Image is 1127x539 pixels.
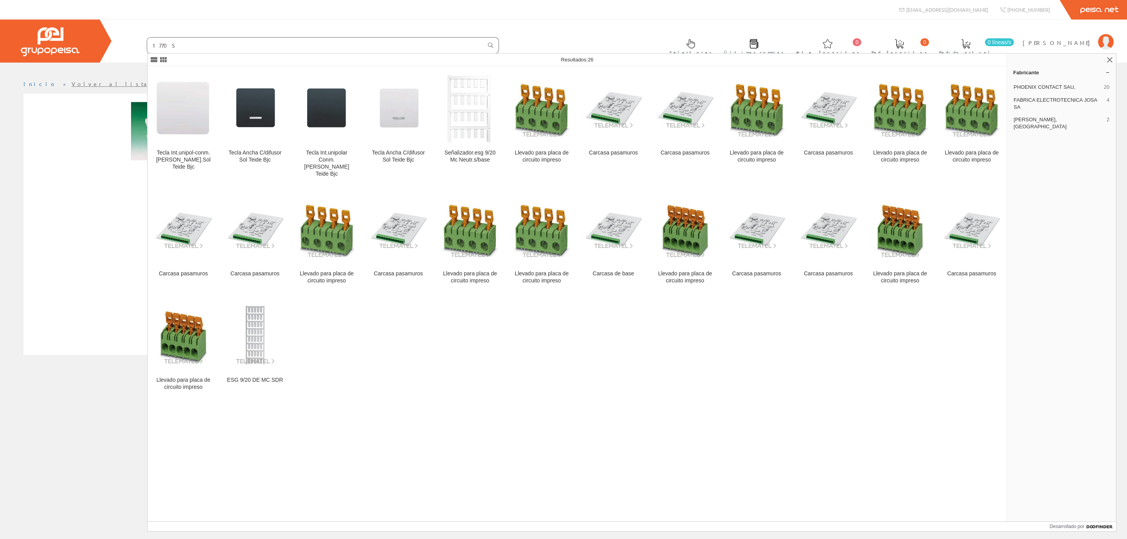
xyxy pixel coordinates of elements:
[23,80,57,87] a: Inicio
[799,88,858,128] img: Carcasa pasamuros
[936,187,1007,293] a: Carcasa pasamuros Carcasa pasamuros
[716,32,788,59] a: Últimas compras
[936,66,1007,187] a: Llevado para placa de circuito impreso Llevado para placa de circuito impreso
[584,88,643,128] img: Carcasa pasamuros
[650,187,721,293] a: Llevado para placa de circuito impreso Llevado para placa de circuito impreso
[297,79,356,137] img: Tecla Int.unipolar Conm.cruz Sol Teide Bjc
[512,79,571,137] img: Llevado para placa de circuito impreso
[1014,97,1097,110] font: FABRICA ELECTROTECNICA JOSA SA
[578,66,649,187] a: Carcasa pasamuros Carcasa pasamuros
[662,32,716,59] a: Selectores
[871,199,929,258] img: Llevado para placa de circuito impreso
[229,149,281,163] font: Tecla Ancha C/difusor Sol Teide Bjc
[1014,117,1066,129] font: [PERSON_NAME], [GEOGRAPHIC_DATA]
[988,39,1011,45] font: 0 líneas/s
[864,187,936,293] a: Llevado para placa de circuito impreso Llevado para placa de circuito impreso
[942,208,1001,249] img: Carcasa pasamuros
[864,66,936,187] a: Llevado para placa de circuito impreso Llevado para placa de circuito impreso
[515,149,569,163] font: Llevado para placa de circuito impreso
[363,187,434,293] a: Carcasa pasamuros Carcasa pasamuros
[444,73,496,143] img: Señalizador.esg 9/20 Mc Neutr.s/base
[584,208,643,249] img: Carcasa de base
[506,187,577,293] a: Llevado para placa de circuito impreso Llevado para placa de circuito impreso
[588,57,593,63] font: 26
[593,270,634,277] font: Carcasa de base
[1014,84,1075,90] font: PHOENIX CONTACT SAU,
[799,208,858,249] img: Carcasa pasamuros
[658,270,712,284] font: Llevado para placa de circuito impreso
[304,149,349,177] font: Tecla Int.unipolar Conm.[PERSON_NAME] Teide Bjc
[589,149,638,156] font: Carcasa pasamuros
[724,49,784,55] font: Últimas compras
[727,208,786,249] img: Carcasa pasamuros
[1007,66,1116,79] a: Fabricante
[374,270,423,277] font: Carcasa pasamuros
[226,306,284,365] img: ESG 9/20 DE MC SDR
[154,208,212,249] img: Carcasa pasamuros
[220,66,291,187] a: Tecla Ancha C/difusor Sol Teide Bjc Tecla Ancha C/difusor Sol Teide Bjc
[515,270,569,284] font: Llevado para placa de circuito impreso
[512,199,571,258] img: Llevado para placa de circuito impreso
[445,149,496,163] font: Señalizador.esg 9/20 Mc Neutr.s/base
[156,149,211,170] font: Tecla Int.unipol-conm.[PERSON_NAME].Sol Teide Bjc
[1107,117,1109,122] font: 2
[730,149,784,163] font: Llevado para placa de circuito impreso
[506,66,577,187] a: Llevado para placa de circuito impreso Llevado para placa de circuito impreso
[1023,32,1114,40] a: [PERSON_NAME]
[291,66,362,187] a: Tecla Int.unipolar Conm.cruz Sol Teide Bjc Tecla Int.unipolar Conm.[PERSON_NAME] Teide Bjc
[1050,522,1116,531] a: Desarrollado por
[561,57,588,63] font: Resultados:
[131,102,189,160] img: Foto artículo Pulsador Sol Teide Bjc (150x150)
[804,149,853,156] font: Carcasa pasamuros
[220,294,291,400] a: ESG 9/20 DE MC SDR ESG 9/20 DE MC SDR
[291,187,362,293] a: Llevado para placa de circuito impreso Llevado para placa de circuito impreso
[148,187,219,293] a: Carcasa pasamuros Carcasa pasamuros
[159,270,208,277] font: Carcasa pasamuros
[670,49,712,55] font: Selectores
[1107,97,1109,103] font: 4
[220,187,291,293] a: Carcasa pasamuros Carcasa pasamuros
[1050,524,1084,529] font: Desarrollado por
[721,66,792,187] a: Llevado para placa de circuito impreso Llevado para placa de circuito impreso
[650,66,721,187] a: Carcasa pasamuros Carcasa pasamuros
[441,199,499,258] img: Llevado para placa de circuito impreso
[656,88,715,128] img: Carcasa pasamuros
[939,49,992,55] font: Pedido actual
[443,270,497,284] font: Llevado para placa de circuito impreso
[661,149,709,156] font: Carcasa pasamuros
[300,270,354,284] font: Llevado para placa de circuito impreso
[363,66,434,187] a: Tecla Ancha C/difusor Sol Teide Bjc Tecla Ancha C/difusor Sol Teide Bjc
[227,377,283,383] font: ESG 9/20 DE MC SDR
[947,270,996,277] font: Carcasa pasamuros
[656,199,715,258] img: Llevado para placa de circuito impreso
[873,149,927,163] font: Llevado para placa de circuito impreso
[21,27,79,56] img: Grupo Peisa
[727,79,786,137] img: Llevado para placa de circuito impreso
[796,49,859,55] font: Arte. favoritos
[804,270,853,277] font: Carcasa pasamuros
[157,377,211,390] font: Llevado para placa de circuito impreso
[855,39,859,45] font: 0
[226,208,284,249] img: Carcasa pasamuros
[154,79,212,137] img: Tecla Int.unipol-conm.cruz.Sol Teide Bjc
[148,66,219,187] a: Tecla Int.unipol-conm.cruz.Sol Teide Bjc Tecla Int.unipol-conm.[PERSON_NAME].Sol Teide Bjc
[372,149,425,163] font: Tecla Ancha C/difusor Sol Teide Bjc
[906,6,988,13] font: [EMAIL_ADDRESS][DOMAIN_NAME]
[923,39,926,45] font: 0
[434,66,506,187] a: Señalizador.esg 9/20 Mc Neutr.s/base Señalizador.esg 9/20 Mc Neutr.s/base
[148,294,219,400] a: Llevado para placa de circuito impreso Llevado para placa de circuito impreso
[721,187,792,293] a: Carcasa pasamuros Carcasa pasamuros
[434,187,506,293] a: Llevado para placa de circuito impreso Llevado para placa de circuito impreso
[1013,70,1039,75] font: Fabricante
[732,270,781,277] font: Carcasa pasamuros
[369,79,428,137] img: Tecla Ancha C/difusor Sol Teide Bjc
[942,79,1001,137] img: Llevado para placa de circuito impreso
[147,38,483,53] input: Buscar ...
[945,149,999,163] font: Llevado para placa de circuito impreso
[793,187,864,293] a: Carcasa pasamuros Carcasa pasamuros
[793,66,864,187] a: Carcasa pasamuros Carcasa pasamuros
[297,199,356,258] img: Llevado para placa de circuito impreso
[72,80,226,87] a: Volver al listado de productos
